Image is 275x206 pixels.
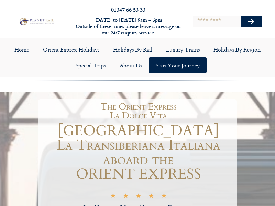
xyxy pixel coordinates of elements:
[113,57,149,73] a: About Us
[18,17,55,26] img: Planet Rail Train Holidays Logo
[75,17,181,36] h6: [DATE] to [DATE] 9am – 5pm Outside of these times please leave a message on our 24/7 enquiry serv...
[161,194,167,200] i: ★
[69,57,113,73] a: Special Trips
[149,57,207,73] a: Start your Journey
[106,42,159,57] a: Holidays by Rail
[111,5,145,13] a: 01347 66 53 33
[148,194,154,200] i: ★
[3,42,272,73] nav: Menu
[110,194,116,200] i: ★
[207,42,267,57] a: Holidays by Region
[135,194,142,200] i: ★
[159,42,207,57] a: Luxury Trains
[123,194,129,200] i: ★
[8,42,36,57] a: Home
[36,42,106,57] a: Orient Express Holidays
[40,124,237,181] h1: [GEOGRAPHIC_DATA] La Transiberiana Italiana aboard the ORIENT EXPRESS
[43,102,234,120] h1: The Orient Express La Dolce Vita
[241,16,261,27] button: Search
[110,193,167,200] div: 5/5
